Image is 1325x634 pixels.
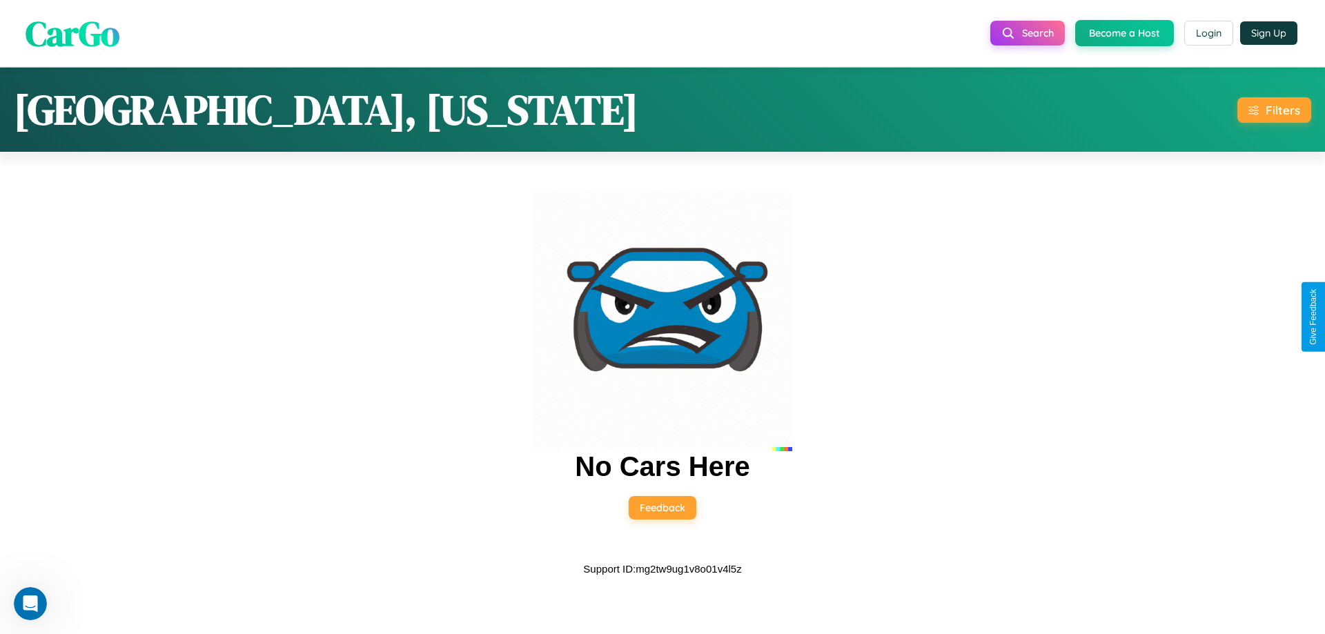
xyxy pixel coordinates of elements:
div: Give Feedback [1308,289,1318,345]
p: Support ID: mg2tw9ug1v8o01v4l5z [583,559,741,578]
button: Login [1184,21,1233,46]
div: Filters [1266,103,1300,117]
iframe: Intercom live chat [14,587,47,620]
span: CarGo [26,9,119,57]
button: Search [990,21,1065,46]
button: Sign Up [1240,21,1297,45]
h2: No Cars Here [575,451,749,482]
button: Feedback [629,496,696,519]
span: Search [1022,27,1054,39]
img: car [533,192,792,451]
button: Become a Host [1075,20,1174,46]
h1: [GEOGRAPHIC_DATA], [US_STATE] [14,81,638,138]
button: Filters [1237,97,1311,123]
